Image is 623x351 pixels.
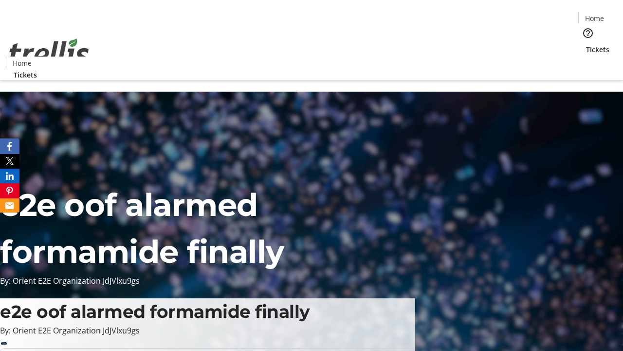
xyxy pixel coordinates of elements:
[578,55,598,74] button: Cart
[13,58,32,68] span: Home
[585,13,604,23] span: Home
[586,44,609,55] span: Tickets
[6,70,45,80] a: Tickets
[6,28,92,77] img: Orient E2E Organization JdJVlxu9gs's Logo
[6,58,37,68] a: Home
[578,23,598,43] button: Help
[14,70,37,80] span: Tickets
[578,44,617,55] a: Tickets
[579,13,610,23] a: Home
